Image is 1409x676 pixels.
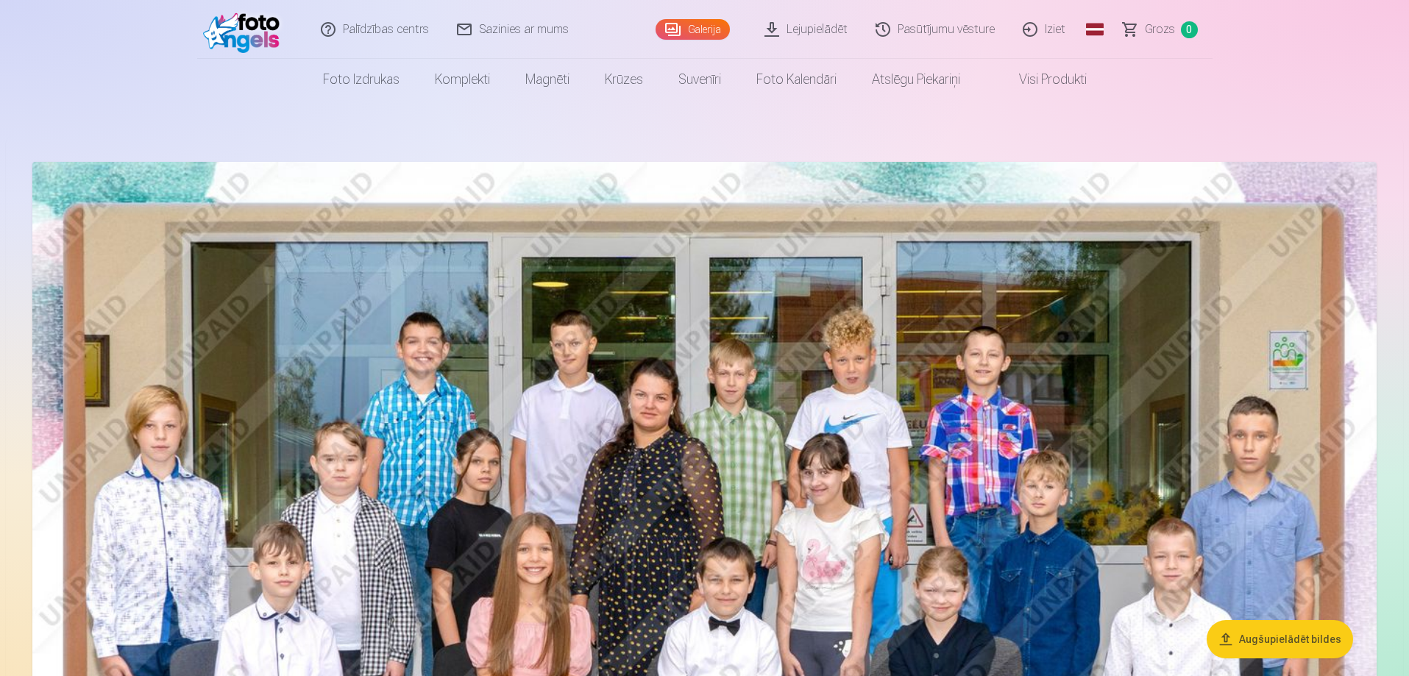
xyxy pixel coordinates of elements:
[1145,21,1175,38] span: Grozs
[854,59,978,100] a: Atslēgu piekariņi
[978,59,1104,100] a: Visi produkti
[508,59,587,100] a: Magnēti
[1207,620,1353,658] button: Augšupielādēt bildes
[656,19,730,40] a: Galerija
[417,59,508,100] a: Komplekti
[739,59,854,100] a: Foto kalendāri
[587,59,661,100] a: Krūzes
[203,6,288,53] img: /fa1
[305,59,417,100] a: Foto izdrukas
[661,59,739,100] a: Suvenīri
[1181,21,1198,38] span: 0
